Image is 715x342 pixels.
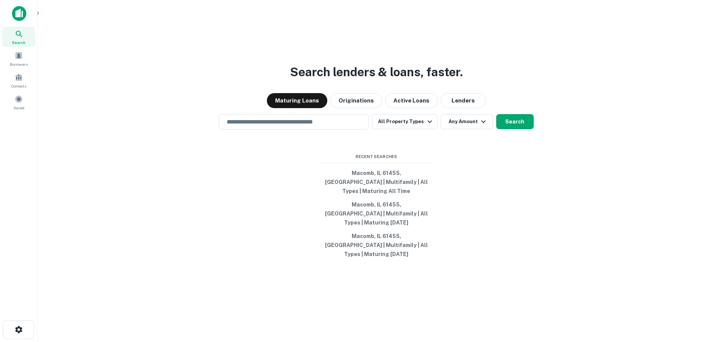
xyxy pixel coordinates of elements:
span: Borrowers [10,61,28,67]
button: Originations [330,93,382,108]
button: Macomb, IL 61455, [GEOGRAPHIC_DATA] | Multifamily | All Types | Maturing [DATE] [320,229,433,261]
a: Contacts [2,70,35,90]
a: Search [2,27,35,47]
span: Contacts [11,83,26,89]
iframe: Chat Widget [677,282,715,318]
button: Macomb, IL 61455, [GEOGRAPHIC_DATA] | Multifamily | All Types | Maturing All Time [320,166,433,198]
button: Active Loans [385,93,438,108]
span: Saved [14,105,24,111]
span: Search [12,39,26,45]
button: Any Amount [441,114,493,129]
button: Macomb, IL 61455, [GEOGRAPHIC_DATA] | Multifamily | All Types | Maturing [DATE] [320,198,433,229]
button: Maturing Loans [267,93,327,108]
span: Recent Searches [320,154,433,160]
h3: Search lenders & loans, faster. [290,63,463,81]
a: Saved [2,92,35,112]
button: Lenders [441,93,486,108]
button: Search [496,114,534,129]
button: All Property Types [372,114,437,129]
img: capitalize-icon.png [12,6,26,21]
a: Borrowers [2,48,35,69]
